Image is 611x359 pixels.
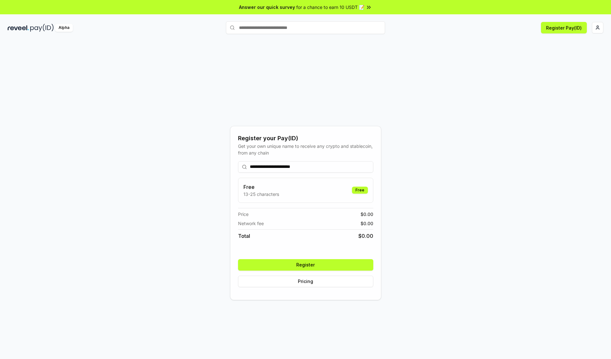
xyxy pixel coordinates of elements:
[238,134,373,143] div: Register your Pay(ID)
[541,22,587,33] button: Register Pay(ID)
[352,187,368,194] div: Free
[238,143,373,156] div: Get your own unique name to receive any crypto and stablecoin, from any chain
[239,4,295,10] span: Answer our quick survey
[238,259,373,271] button: Register
[238,232,250,240] span: Total
[238,276,373,287] button: Pricing
[361,220,373,227] span: $ 0.00
[55,24,73,32] div: Alpha
[358,232,373,240] span: $ 0.00
[30,24,54,32] img: pay_id
[361,211,373,217] span: $ 0.00
[243,191,279,197] p: 13-25 characters
[238,220,264,227] span: Network fee
[238,211,249,217] span: Price
[243,183,279,191] h3: Free
[8,24,29,32] img: reveel_dark
[296,4,364,10] span: for a chance to earn 10 USDT 📝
